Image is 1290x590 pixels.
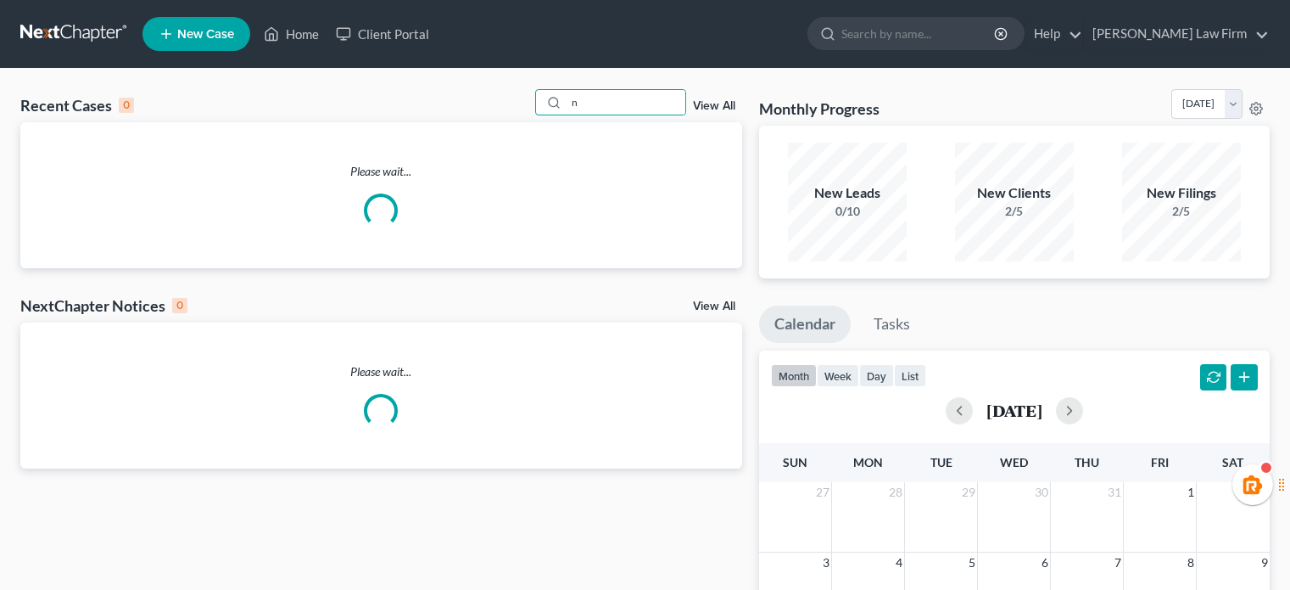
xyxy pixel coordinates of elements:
[930,455,952,469] span: Tue
[1084,19,1269,49] a: [PERSON_NAME] Law Firm
[1151,455,1169,469] span: Fri
[693,100,735,112] a: View All
[1040,553,1050,573] span: 6
[20,295,187,316] div: NextChapter Notices
[759,98,880,119] h3: Monthly Progress
[693,301,735,312] a: View All
[960,482,977,503] span: 29
[853,455,883,469] span: Mon
[1122,203,1241,220] div: 2/5
[967,553,977,573] span: 5
[1186,482,1196,503] span: 1
[788,203,907,220] div: 0/10
[1222,455,1243,469] span: Sat
[567,90,685,115] input: Search by name...
[1113,553,1123,573] span: 7
[858,306,925,343] a: Tasks
[759,306,851,343] a: Calendar
[172,298,187,313] div: 0
[986,402,1042,419] h2: [DATE]
[894,553,904,573] span: 4
[955,203,1074,220] div: 2/5
[788,183,907,203] div: New Leads
[771,364,817,387] button: month
[894,364,926,387] button: list
[783,455,807,469] span: Sun
[821,553,831,573] span: 3
[20,363,742,380] p: Please wait...
[1075,455,1099,469] span: Thu
[859,364,894,387] button: day
[1186,553,1196,573] span: 8
[955,183,1074,203] div: New Clients
[1025,19,1082,49] a: Help
[20,95,134,115] div: Recent Cases
[1033,482,1050,503] span: 30
[1122,183,1241,203] div: New Filings
[119,98,134,113] div: 0
[1106,482,1123,503] span: 31
[817,364,859,387] button: week
[814,482,831,503] span: 27
[177,28,234,41] span: New Case
[255,19,327,49] a: Home
[841,18,997,49] input: Search by name...
[887,482,904,503] span: 28
[1259,553,1270,573] span: 9
[1000,455,1028,469] span: Wed
[20,163,742,180] p: Please wait...
[327,19,438,49] a: Client Portal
